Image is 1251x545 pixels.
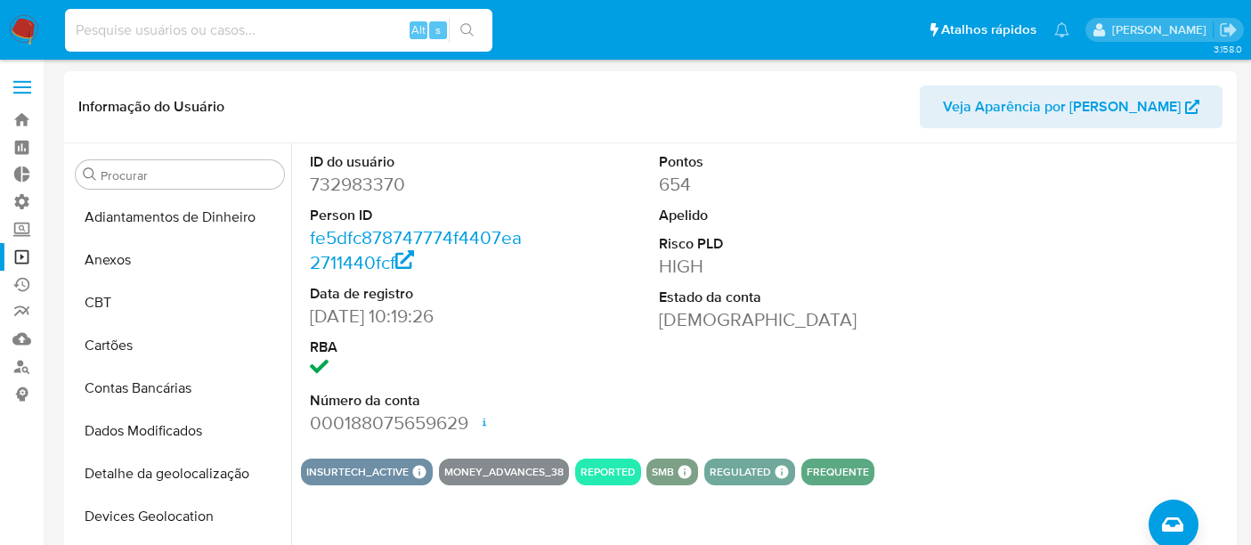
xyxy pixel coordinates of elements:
dt: Pontos [659,152,874,172]
dt: ID do usuário [310,152,525,172]
dd: [DEMOGRAPHIC_DATA] [659,307,874,332]
span: Alt [411,21,426,38]
span: Atalhos rápidos [941,20,1036,39]
input: Procurar [101,167,277,183]
button: Contas Bancárias [69,367,291,410]
dt: Risco PLD [659,234,874,254]
button: Cartões [69,324,291,367]
dd: 000188075659629 [310,411,525,435]
dt: Person ID [310,206,525,225]
dd: HIGH [659,254,874,279]
dd: 732983370 [310,172,525,197]
button: Devices Geolocation [69,495,291,538]
span: Veja Aparência por [PERSON_NAME] [943,85,1181,128]
button: Veja Aparência por [PERSON_NAME] [920,85,1223,128]
button: Procurar [83,167,97,182]
dd: 654 [659,172,874,197]
button: search-icon [449,18,485,43]
button: Detalhe da geolocalização [69,452,291,495]
dt: Data de registro [310,284,525,304]
dt: Estado da conta [659,288,874,307]
dt: Número da conta [310,391,525,411]
h1: Informação do Usuário [78,98,224,116]
p: alexandra.macedo@mercadolivre.com [1112,21,1213,38]
a: Notificações [1054,22,1069,37]
span: s [435,21,441,38]
button: Dados Modificados [69,410,291,452]
input: Pesquise usuários ou casos... [65,19,492,42]
button: Anexos [69,239,291,281]
button: CBT [69,281,291,324]
dd: [DATE] 10:19:26 [310,304,525,329]
dt: RBA [310,338,525,357]
dt: Apelido [659,206,874,225]
button: Adiantamentos de Dinheiro [69,196,291,239]
a: fe5dfc878747774f4407ea2711440fcf [310,224,522,275]
a: Sair [1219,20,1238,39]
